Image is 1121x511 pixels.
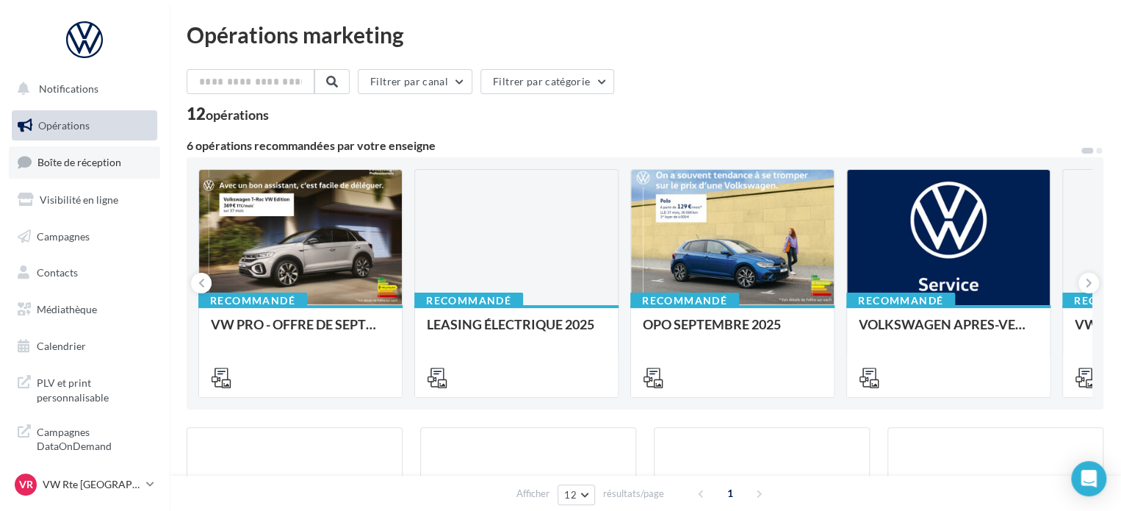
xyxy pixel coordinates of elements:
a: Campagnes DataOnDemand [9,416,160,460]
a: Boîte de réception [9,146,160,178]
a: PLV et print personnalisable [9,367,160,410]
button: Notifications [9,74,154,104]
a: Contacts [9,257,160,288]
span: Calendrier [37,340,86,352]
a: Médiathèque [9,294,160,325]
div: Open Intercom Messenger [1071,461,1106,496]
span: Campagnes DataOnDemand [37,422,151,454]
div: OPO SEPTEMBRE 2025 [643,317,822,346]
div: Opérations marketing [187,24,1103,46]
div: VOLKSWAGEN APRES-VENTE [859,317,1038,346]
div: Recommandé [198,293,307,309]
a: Opérations [9,110,160,141]
span: Campagnes [37,229,90,242]
span: Médiathèque [37,303,97,315]
span: résultats/page [603,487,664,501]
div: 12 [187,106,269,122]
span: Opérations [38,119,90,132]
span: 12 [564,489,577,501]
span: VR [19,477,33,492]
div: opérations [206,108,269,121]
button: Filtrer par canal [358,69,472,94]
div: Recommandé [846,293,955,309]
span: Notifications [39,82,98,95]
a: VR VW Rte [GEOGRAPHIC_DATA] [12,471,157,499]
div: Recommandé [630,293,739,309]
button: Filtrer par catégorie [480,69,614,94]
button: 12 [558,485,595,505]
div: Recommandé [414,293,523,309]
a: Visibilité en ligne [9,185,160,215]
span: 1 [718,482,742,505]
div: LEASING ÉLECTRIQUE 2025 [427,317,606,346]
span: Visibilité en ligne [40,193,118,206]
p: VW Rte [GEOGRAPHIC_DATA] [43,477,140,492]
span: PLV et print personnalisable [37,373,151,404]
div: VW PRO - OFFRE DE SEPTEMBRE 25 [211,317,390,346]
span: Afficher [516,487,549,501]
span: Boîte de réception [37,156,121,168]
span: Contacts [37,266,78,279]
div: 6 opérations recommandées par votre enseigne [187,140,1080,151]
a: Calendrier [9,331,160,362]
a: Campagnes [9,221,160,252]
